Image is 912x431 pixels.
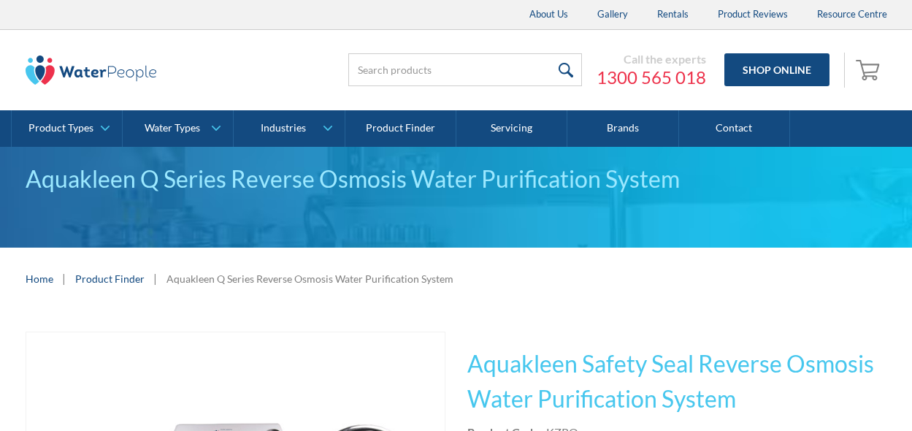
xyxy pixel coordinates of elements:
img: The Water People [26,56,157,85]
input: Search products [348,53,582,86]
a: Product Types [12,110,122,147]
h1: Aquakleen Safety Seal Reverse Osmosis Water Purification System [467,346,887,416]
div: | [152,270,159,287]
div: Product Types [28,122,93,134]
div: | [61,270,68,287]
a: Product Finder [345,110,456,147]
div: Call the experts [597,52,706,66]
a: Open cart [852,53,887,88]
a: Shop Online [724,53,829,86]
div: Industries [261,122,306,134]
div: Water Types [145,122,200,134]
a: Servicing [456,110,567,147]
a: Contact [679,110,790,147]
a: Brands [567,110,678,147]
a: Product Finder [75,271,145,286]
img: shopping cart [856,58,884,81]
div: Aquakleen Q Series Reverse Osmosis Water Purification System [166,271,453,286]
a: Home [26,271,53,286]
a: Water Types [123,110,233,147]
a: Industries [234,110,344,147]
div: Aquakleen Q Series Reverse Osmosis Water Purification System [26,161,887,197]
a: 1300 565 018 [597,66,706,88]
